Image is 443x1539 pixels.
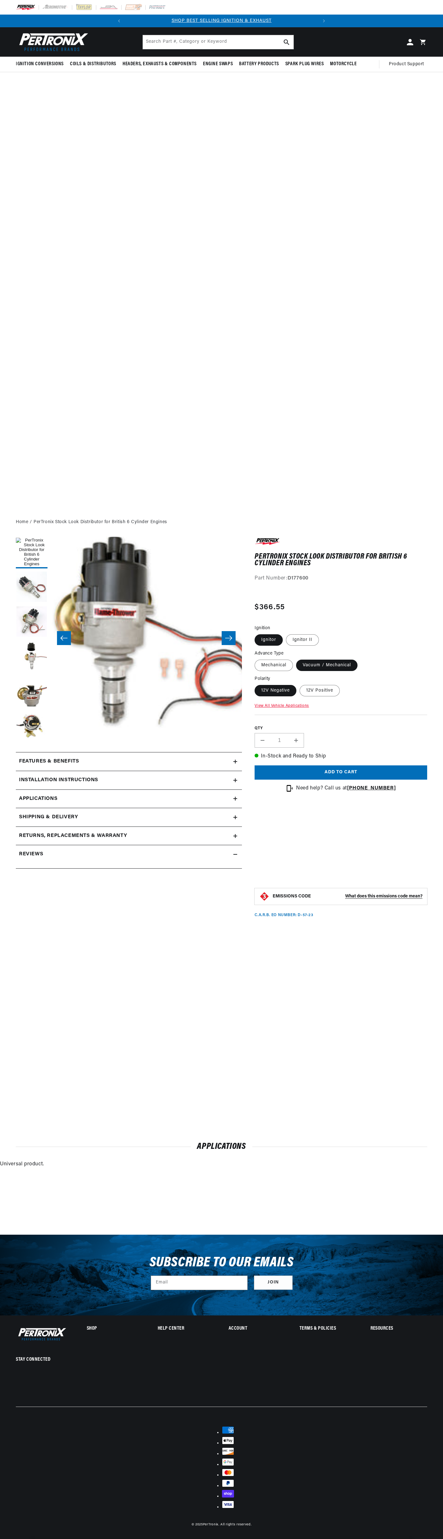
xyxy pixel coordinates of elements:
small: © 2025 . [192,1523,219,1526]
h2: Installation instructions [19,776,98,784]
img: Pertronix [16,31,89,53]
strong: What does this emissions code mean? [345,894,422,899]
p: Need help? Call us at [296,784,396,793]
label: 12V Negative [255,685,296,696]
h3: Subscribe to our emails [149,1257,294,1269]
a: Home [16,519,28,526]
nav: breadcrumbs [16,519,427,526]
h2: Returns, Replacements & Warranty [19,832,127,840]
a: PerTronix [203,1523,218,1526]
button: Load image 5 in gallery view [16,676,47,708]
a: Applications [16,790,242,808]
summary: Help Center [158,1327,214,1331]
a: PerTronix Stock Look Distributor for British 6 Cylinder Engines [34,519,167,526]
summary: Coils & Distributors [67,57,119,72]
span: Ignition Conversions [16,61,64,67]
button: Load image 1 in gallery view [16,537,47,568]
summary: Spark Plug Wires [282,57,327,72]
h2: Applications [16,1143,427,1151]
button: Slide left [57,631,71,645]
img: Pertronix [16,1327,66,1342]
span: Engine Swaps [203,61,233,67]
summary: Reviews [16,845,242,864]
summary: Features & Benefits [16,752,242,771]
span: Spark Plug Wires [285,61,324,67]
button: Load image 4 in gallery view [16,641,47,673]
span: Motorcycle [330,61,357,67]
span: Product Support [389,61,424,68]
span: Coils & Distributors [70,61,116,67]
legend: Polarity [255,675,271,682]
h2: Reviews [19,850,43,858]
span: Headers, Exhausts & Components [123,61,197,67]
summary: Battery Products [236,57,282,72]
a: SHOP BEST SELLING IGNITION & EXHAUST [172,18,272,23]
p: C.A.R.B. EO Number: D-57-23 [255,913,313,918]
strong: EMISSIONS CODE [273,894,311,899]
div: 1 of 2 [125,17,318,24]
p: In-Stock and Ready to Ship [255,752,427,761]
a: [PHONE_NUMBER] [347,786,396,791]
button: Search Part #, Category or Keyword [280,35,294,49]
span: Applications [19,795,57,803]
summary: Ignition Conversions [16,57,67,72]
summary: Motorcycle [327,57,360,72]
summary: Engine Swaps [200,57,236,72]
summary: Returns, Replacements & Warranty [16,827,242,845]
button: Subscribe [254,1276,293,1290]
h2: Shipping & Delivery [19,813,78,821]
label: Ignitor [255,634,283,646]
button: Add to cart [255,765,427,780]
summary: Headers, Exhausts & Components [119,57,200,72]
strong: D177600 [288,576,308,581]
h1: PerTronix Stock Look Distributor for British 6 Cylinder Engines [255,554,427,567]
p: Stay Connected [16,1356,66,1363]
button: EMISSIONS CODEWhat does this emissions code mean? [273,894,422,899]
button: Translation missing: en.sections.announcements.next_announcement [318,15,330,27]
media-gallery: Gallery Viewer [16,537,242,739]
button: Load image 6 in gallery view [16,711,47,743]
summary: Account [229,1327,285,1331]
h2: Features & Benefits [19,757,79,766]
div: Announcement [125,17,318,24]
summary: Shop [87,1327,143,1331]
button: Load image 2 in gallery view [16,572,47,603]
legend: Ignition [255,625,271,631]
button: Slide right [222,631,236,645]
label: 12V Positive [300,685,340,696]
button: Translation missing: en.sections.announcements.previous_announcement [113,15,125,27]
label: Mechanical [255,660,293,671]
a: View All Vehicle Applications [255,704,309,708]
summary: Installation instructions [16,771,242,789]
legend: Advance Type [255,650,284,657]
span: Battery Products [239,61,279,67]
label: Ignitor II [286,634,319,646]
label: Vacuum / Mechanical [296,660,358,671]
input: Search Part #, Category or Keyword [143,35,294,49]
summary: Shipping & Delivery [16,808,242,826]
div: Part Number: [255,574,427,583]
input: Email [151,1276,247,1290]
button: Load image 3 in gallery view [16,606,47,638]
label: QTY [255,726,427,731]
summary: Resources [370,1327,427,1331]
small: All rights reserved. [220,1523,251,1526]
img: Emissions code [259,891,269,902]
summary: Terms & policies [300,1327,356,1331]
summary: Product Support [389,57,427,72]
span: $366.55 [255,602,285,613]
